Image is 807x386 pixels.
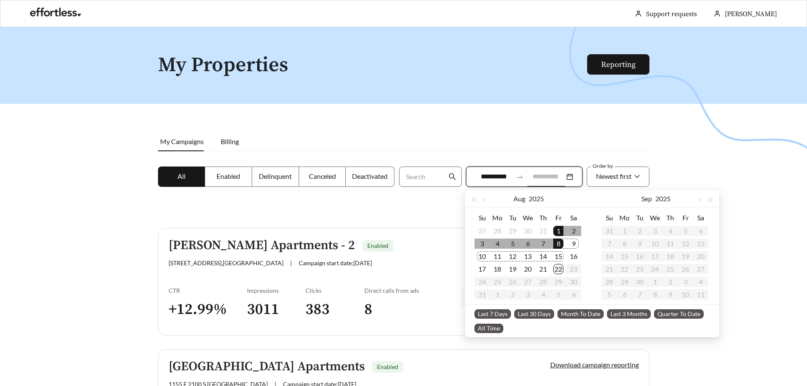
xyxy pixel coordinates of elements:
div: 3 [477,239,487,249]
div: 12 [507,251,518,261]
div: 28 [492,226,502,236]
div: 20 [523,264,533,274]
td: 2025-08-18 [490,263,505,275]
td: 2025-08-17 [474,263,490,275]
th: Th [663,211,678,225]
button: Aug [513,190,525,207]
div: 27 [477,226,487,236]
h5: [GEOGRAPHIC_DATA] Apartments [169,360,365,374]
button: Sep [641,190,652,207]
div: 18 [492,264,502,274]
td: 2025-08-03 [474,237,490,250]
th: Fr [551,211,566,225]
div: CTR [169,287,247,294]
div: 30 [523,226,533,236]
img: line [462,287,463,307]
td: 2025-08-08 [551,237,566,250]
td: 2025-08-20 [520,263,535,275]
span: All Time [474,324,503,333]
span: [PERSON_NAME] [725,10,777,18]
td: 2025-07-30 [520,225,535,237]
a: [PERSON_NAME] Apartments - 2Enabled[STREET_ADDRESS],[GEOGRAPHIC_DATA]|Campaign start date:[DATE]D... [158,228,649,336]
div: 10 [477,251,487,261]
span: Month To Date [557,309,604,319]
td: 2025-07-27 [474,225,490,237]
span: Canceled [309,172,336,180]
button: 2025 [655,190,671,207]
td: 2025-08-02 [566,225,581,237]
th: Su [602,211,617,225]
h3: + 12.99 % [169,300,247,319]
td: 2025-08-19 [505,263,520,275]
td: 2025-08-16 [566,250,581,263]
span: swap-right [516,173,524,181]
div: 9 [569,239,579,249]
th: Mo [617,211,632,225]
td: 2025-08-21 [535,263,551,275]
span: Billing [221,137,239,145]
a: Reporting [601,60,635,69]
td: 2025-07-31 [535,225,551,237]
span: Last 30 Days [514,309,554,319]
div: 31 [538,226,548,236]
td: 2025-07-29 [505,225,520,237]
h3: 3011 [247,300,306,319]
div: 16 [569,251,579,261]
div: 11 [492,251,502,261]
td: 2025-08-10 [474,250,490,263]
th: Sa [566,211,581,225]
th: Mo [490,211,505,225]
td: 2025-08-11 [490,250,505,263]
span: to [516,173,524,181]
div: 6 [523,239,533,249]
span: Last 3 Months [607,309,651,319]
span: Newest first [596,172,632,180]
th: We [520,211,535,225]
div: 14 [538,251,548,261]
span: Campaign start date: [DATE] [299,259,372,267]
th: Th [535,211,551,225]
span: Enabled [367,242,388,249]
th: Tu [505,211,520,225]
span: Delinquent [259,172,292,180]
div: Clicks [305,287,364,294]
div: 15 [553,251,563,261]
h5: [PERSON_NAME] Apartments - 2 [169,239,355,253]
button: Reporting [587,54,649,75]
div: 4 [492,239,502,249]
h3: 8 [364,300,462,319]
span: Deactivated [352,172,388,180]
td: 2025-08-05 [505,237,520,250]
div: 13 [523,251,533,261]
div: 1 [553,226,563,236]
div: 8 [553,239,563,249]
td: 2025-08-13 [520,250,535,263]
span: My Campaigns [160,137,204,145]
th: Fr [678,211,693,225]
span: Enabled [377,363,398,370]
td: 2025-08-12 [505,250,520,263]
div: 7 [538,239,548,249]
div: Impressions [247,287,306,294]
h1: My Properties [158,54,588,77]
a: Download campaign reporting [550,361,639,369]
span: Quarter To Date [654,309,704,319]
div: 22 [553,264,563,274]
button: 2025 [529,190,544,207]
td: 2025-08-06 [520,237,535,250]
div: 2 [569,226,579,236]
td: 2025-08-15 [551,250,566,263]
div: 29 [507,226,518,236]
td: 2025-08-07 [535,237,551,250]
td: 2025-07-28 [490,225,505,237]
div: 5 [507,239,518,249]
div: 19 [507,264,518,274]
a: Support requests [646,10,697,18]
th: Tu [632,211,647,225]
div: 21 [538,264,548,274]
th: Sa [693,211,708,225]
th: Su [474,211,490,225]
span: Last 7 Days [474,309,511,319]
h3: 383 [305,300,364,319]
td: 2025-08-01 [551,225,566,237]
